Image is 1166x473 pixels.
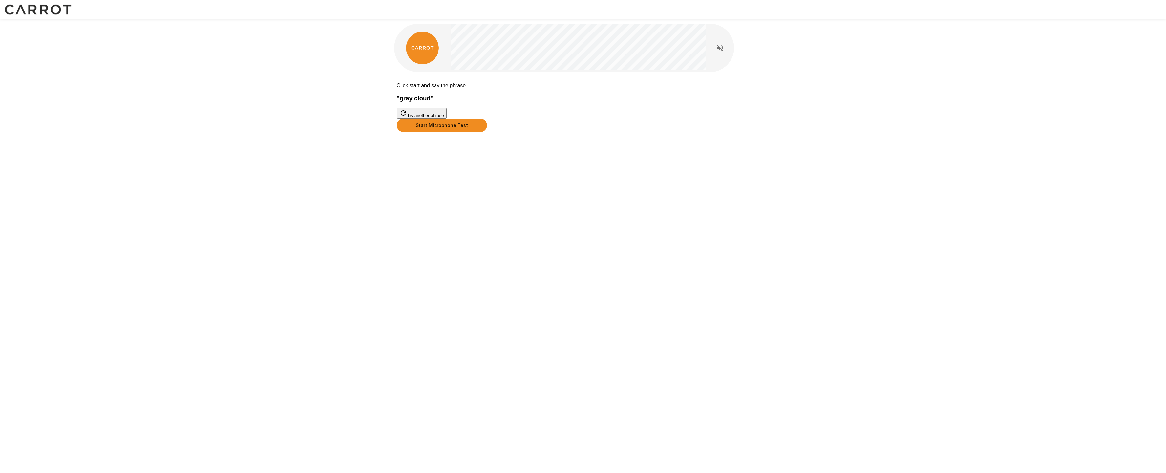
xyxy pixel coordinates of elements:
[406,32,439,64] img: carrot_logo.png
[397,108,447,119] button: Try another phrase
[713,41,727,54] button: Read questions aloud
[397,119,487,132] button: Start Microphone Test
[397,95,770,102] h3: " gray cloud "
[397,83,770,89] p: Click start and say the phrase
